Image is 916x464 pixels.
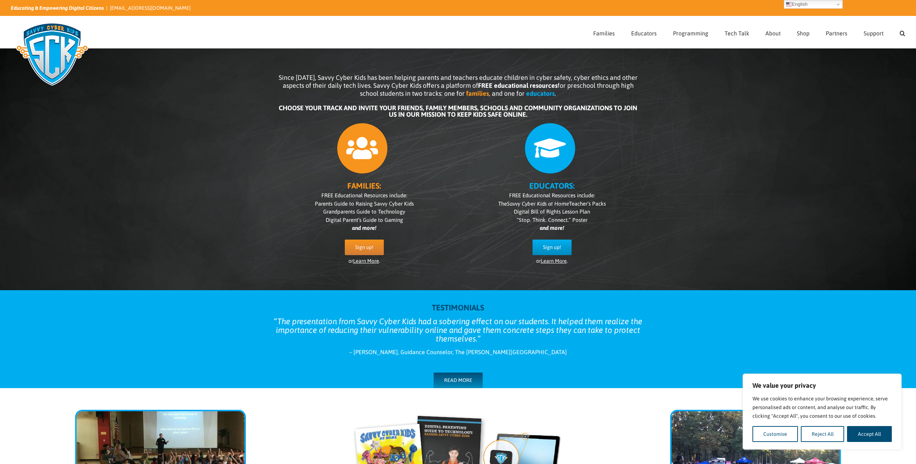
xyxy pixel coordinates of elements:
[752,394,892,420] p: We use cookies to enhance your browsing experience, serve personalised ads or content, and analys...
[752,426,798,442] button: Customise
[593,16,615,48] a: Families
[432,303,484,312] strong: TESTIMONIALS
[540,225,564,231] i: and more!
[765,30,781,36] span: About
[864,16,884,48] a: Support
[466,90,489,97] b: families
[478,82,557,89] b: FREE educational resources
[529,181,574,190] b: EDUCATORS:
[541,258,567,264] a: Learn More
[797,16,809,48] a: Shop
[593,30,615,36] span: Families
[444,377,472,383] span: READ MORE
[353,349,398,355] span: [PERSON_NAME]
[847,426,892,442] button: Accept All
[533,240,572,255] a: Sign up!
[786,1,792,7] img: en
[345,240,384,255] a: Sign up!
[352,225,376,231] i: and more!
[434,373,483,388] a: READ MORE
[11,5,104,11] i: Educating & Empowering Digital Citizens
[673,16,708,48] a: Programming
[514,209,590,215] span: Digital Bill of Rights Lesson Plan
[765,16,781,48] a: About
[631,30,657,36] span: Educators
[348,258,380,264] span: or .
[593,16,905,48] nav: Main Menu
[279,104,637,118] b: CHOOSE YOUR TRACK AND INVITE YOUR FRIENDS, FAMILY MEMBERS, SCHOOLS AND COMMUNITY ORGANIZATIONS TO...
[543,244,561,250] span: Sign up!
[801,426,845,442] button: Reject All
[507,201,569,207] i: Savvy Cyber Kids at Home
[725,16,749,48] a: Tech Talk
[11,18,94,90] img: Savvy Cyber Kids Logo
[498,201,606,207] span: The Teacher’s Packs
[536,258,568,264] span: or .
[864,30,884,36] span: Support
[489,90,525,97] span: , and one for
[826,30,847,36] span: Partners
[797,30,809,36] span: Shop
[555,90,556,97] span: .
[673,30,708,36] span: Programming
[900,16,905,48] a: Search
[400,349,452,355] span: Guidance Counselor
[321,192,407,198] span: FREE Educational Resources include:
[353,258,379,264] a: Learn More
[509,192,595,198] span: FREE Educational Resources include:
[826,16,847,48] a: Partners
[517,217,587,223] span: “Stop. Think. Connect.” Poster
[347,181,381,190] b: FAMILIES:
[455,349,567,355] span: The [PERSON_NAME][GEOGRAPHIC_DATA]
[725,30,749,36] span: Tech Talk
[526,90,555,97] b: educators
[631,16,657,48] a: Educators
[270,317,646,343] blockquote: The presentation from Savvy Cyber Kids had a sobering effect on our students. It helped them real...
[355,244,373,250] span: Sign up!
[752,381,892,390] p: We value your privacy
[279,74,638,97] span: Since [DATE], Savvy Cyber Kids has been helping parents and teachers educate children in cyber sa...
[315,201,414,207] span: Parents Guide to Raising Savvy Cyber Kids
[323,209,405,215] span: Grandparents Guide to Technology
[326,217,403,223] span: Digital Parent’s Guide to Gaming
[110,5,191,11] a: [EMAIL_ADDRESS][DOMAIN_NAME]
